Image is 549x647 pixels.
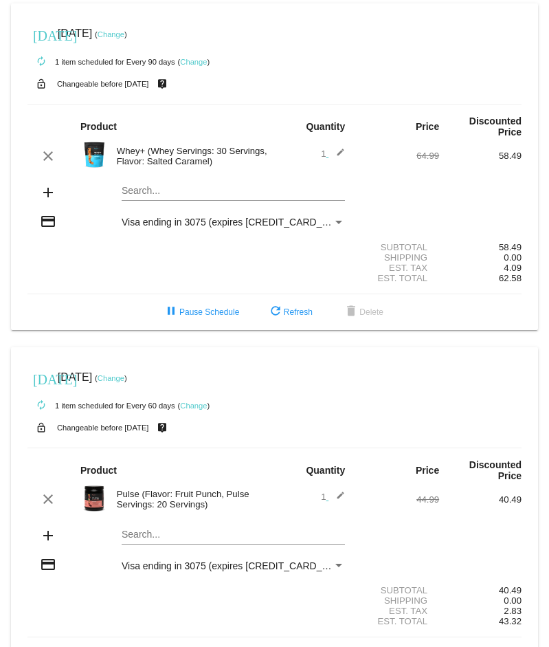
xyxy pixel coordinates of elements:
mat-icon: lock_open [33,419,49,437]
mat-icon: live_help [154,75,170,93]
span: 0.00 [504,595,522,606]
mat-icon: credit_card [40,556,56,573]
span: Refresh [267,307,313,317]
div: 40.49 [439,585,522,595]
span: 0.00 [504,252,522,263]
mat-icon: pause [163,304,179,320]
div: Est. Total [357,273,439,283]
span: 4.09 [504,263,522,273]
a: Change [98,374,124,382]
strong: Product [80,121,117,132]
mat-icon: delete [343,304,359,320]
small: 1 item scheduled for Every 90 days [27,58,175,66]
mat-select: Payment Method [122,560,345,571]
small: Changeable before [DATE] [57,80,149,88]
span: Visa ending in 3075 (expires [CREDIT_CARD_DATA]) [122,217,352,228]
div: Pulse (Flavor: Fruit Punch, Pulse Servings: 20 Servings) [110,489,275,509]
mat-icon: edit [328,148,345,164]
strong: Discounted Price [469,116,522,138]
a: Change [180,402,207,410]
img: Image-1-Carousel-Whey-2lb-Salted-Caramel-no-badge.png [80,141,108,168]
small: 1 item scheduled for Every 60 days [27,402,175,410]
div: 40.49 [439,494,522,505]
strong: Product [80,465,117,476]
div: Est. Tax [357,606,439,616]
mat-icon: [DATE] [33,26,49,43]
small: ( ) [178,402,210,410]
div: Whey+ (Whey Servings: 30 Servings, Flavor: Salted Caramel) [110,146,275,166]
div: Est. Total [357,616,439,626]
button: Pause Schedule [152,300,250,325]
div: 58.49 [439,151,522,161]
small: ( ) [95,30,127,39]
mat-icon: clear [40,148,56,164]
div: Subtotal [357,242,439,252]
div: 58.49 [439,242,522,252]
div: Shipping [357,252,439,263]
mat-icon: credit_card [40,213,56,230]
div: Subtotal [357,585,439,595]
button: Delete [332,300,394,325]
mat-icon: refresh [267,304,284,320]
img: Image-1-Carousel-Pulse-20S-Fruit-Punch-Transp.png [80,485,108,512]
small: Changeable before [DATE] [57,424,149,432]
div: 44.99 [357,494,439,505]
span: 1 [321,492,345,502]
span: Pause Schedule [163,307,239,317]
mat-icon: autorenew [33,397,49,414]
small: ( ) [178,58,210,66]
strong: Price [416,465,439,476]
mat-icon: lock_open [33,75,49,93]
div: Est. Tax [357,263,439,273]
span: 43.32 [499,616,522,626]
mat-icon: add [40,184,56,201]
strong: Quantity [306,121,345,132]
a: Change [180,58,207,66]
input: Search... [122,529,345,540]
span: 1 [321,149,345,159]
button: Refresh [256,300,324,325]
mat-select: Payment Method [122,217,345,228]
div: 64.99 [357,151,439,161]
mat-icon: autorenew [33,54,49,70]
div: Shipping [357,595,439,606]
span: Delete [343,307,383,317]
strong: Quantity [306,465,345,476]
mat-icon: [DATE] [33,370,49,386]
mat-icon: add [40,527,56,544]
input: Search... [122,186,345,197]
strong: Discounted Price [469,459,522,481]
span: 2.83 [504,606,522,616]
mat-icon: clear [40,491,56,507]
mat-icon: live_help [154,419,170,437]
span: Visa ending in 3075 (expires [CREDIT_CARD_DATA]) [122,560,352,571]
span: 62.58 [499,273,522,283]
mat-icon: edit [328,491,345,507]
a: Change [98,30,124,39]
strong: Price [416,121,439,132]
small: ( ) [95,374,127,382]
